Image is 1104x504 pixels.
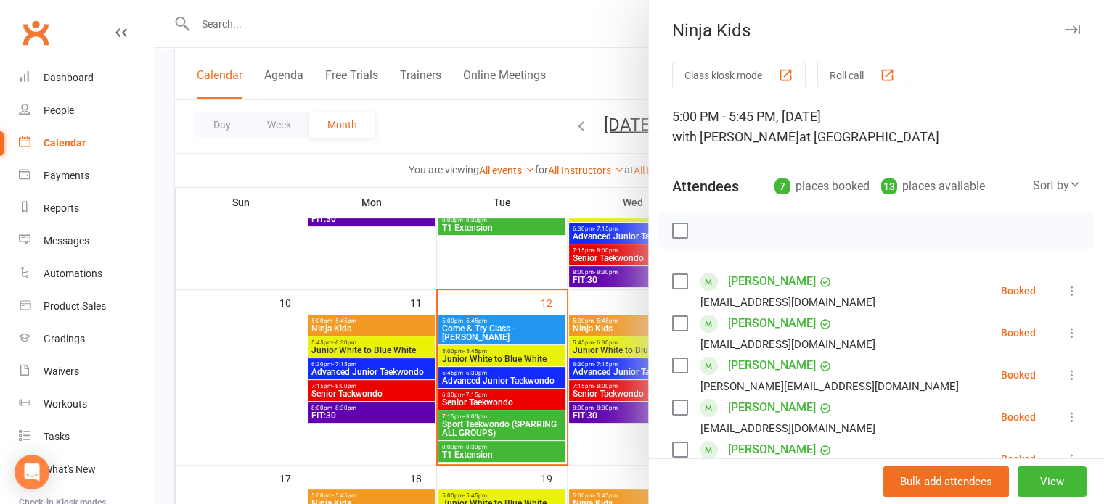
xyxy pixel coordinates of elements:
a: [PERSON_NAME] [728,270,816,293]
div: Booked [1001,286,1036,296]
div: 13 [881,178,897,194]
div: Payments [44,170,89,181]
div: Open Intercom Messenger [15,455,49,489]
div: Booked [1001,454,1036,464]
div: Booked [1001,328,1036,338]
a: Workouts [19,388,153,421]
div: What's New [44,463,96,475]
button: Bulk add attendees [883,466,1009,497]
div: Workouts [44,398,87,410]
div: [EMAIL_ADDRESS][DOMAIN_NAME] [700,419,875,438]
div: Ninja Kids [649,20,1104,41]
a: Gradings [19,323,153,355]
button: Class kiosk mode [672,62,806,88]
div: Sort by [1033,176,1081,195]
span: at [GEOGRAPHIC_DATA] [799,129,939,144]
a: Waivers [19,355,153,388]
div: Gradings [44,333,85,344]
div: 7 [774,178,790,194]
a: Calendar [19,127,153,160]
a: Reports [19,192,153,225]
div: Waivers [44,365,79,377]
a: Clubworx [17,15,54,51]
a: [PERSON_NAME] [728,438,816,461]
div: Reports [44,202,79,214]
div: Booked [1001,412,1036,422]
a: Messages [19,225,153,257]
div: places available [881,176,985,197]
div: [PERSON_NAME][EMAIL_ADDRESS][DOMAIN_NAME] [700,377,959,396]
div: Tasks [44,431,70,442]
div: Dashboard [44,72,94,83]
a: What's New [19,453,153,486]
a: [PERSON_NAME] [728,312,816,335]
div: places booked [774,176,870,197]
div: [EMAIL_ADDRESS][DOMAIN_NAME] [700,335,875,354]
div: Calendar [44,137,86,149]
div: 5:00 PM - 5:45 PM, [DATE] [672,107,1081,147]
a: [PERSON_NAME] [728,396,816,419]
span: with [PERSON_NAME] [672,129,799,144]
div: Booked [1001,370,1036,380]
div: People [44,104,74,116]
div: [EMAIL_ADDRESS][DOMAIN_NAME] [700,293,875,312]
a: Payments [19,160,153,192]
div: Messages [44,235,89,247]
a: Tasks [19,421,153,453]
a: Product Sales [19,290,153,323]
div: Attendees [672,176,739,197]
div: Automations [44,268,102,279]
div: Product Sales [44,300,106,312]
a: Automations [19,257,153,290]
a: [PERSON_NAME] [728,354,816,377]
a: People [19,94,153,127]
a: Dashboard [19,62,153,94]
button: Roll call [817,62,907,88]
button: View [1018,466,1087,497]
